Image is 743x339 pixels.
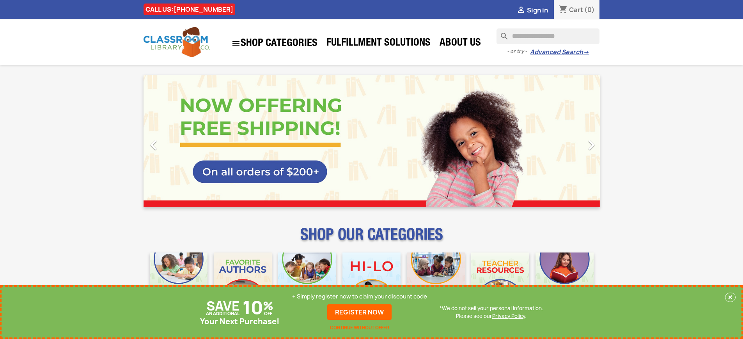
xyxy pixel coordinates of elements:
a: About Us [436,36,485,51]
i:  [144,135,163,155]
a: Next [531,75,600,207]
i: search [497,28,506,38]
img: CLC_Bulk_Mobile.jpg [150,252,208,311]
img: CLC_HiLo_Mobile.jpg [342,252,401,311]
a: Fulfillment Solutions [323,36,434,51]
img: Classroom Library Company [144,27,210,57]
img: CLC_Phonics_And_Decodables_Mobile.jpg [278,252,336,311]
i: shopping_cart [559,5,568,15]
ul: Carousel container [144,75,600,207]
div: CALL US: [144,4,235,15]
a: SHOP CATEGORIES [227,35,321,52]
a: Advanced Search→ [530,48,589,56]
img: CLC_Fiction_Nonfiction_Mobile.jpg [407,252,465,311]
span: - or try - [507,48,530,55]
i:  [582,135,601,155]
span: → [583,48,589,56]
img: CLC_Favorite_Authors_Mobile.jpg [214,252,272,311]
span: (0) [584,5,595,14]
span: Sign in [527,6,548,14]
a: Previous [144,75,212,207]
img: CLC_Teacher_Resources_Mobile.jpg [471,252,529,311]
img: CLC_Dyslexia_Mobile.jpg [536,252,594,311]
p: SHOP OUR CATEGORIES [144,232,600,246]
i:  [516,6,526,15]
span: Cart [569,5,583,14]
a:  Sign in [516,6,548,14]
i:  [231,39,241,48]
input: Search [497,28,599,44]
a: [PHONE_NUMBER] [174,5,233,14]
